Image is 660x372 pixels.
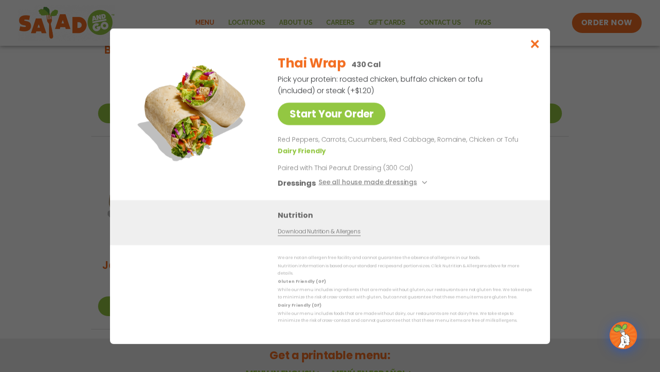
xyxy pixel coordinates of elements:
h3: Nutrition [278,209,536,220]
h3: Dressings [278,177,316,188]
img: Featured product photo for Thai Wrap [131,47,259,175]
p: While our menu includes ingredients that are made without gluten, our restaurants are not gluten ... [278,286,532,301]
strong: Dairy Friendly (DF) [278,302,321,307]
a: Download Nutrition & Allergens [278,227,360,235]
p: Red Peppers, Carrots, Cucumbers, Red Cabbage, Romaine, Chicken or Tofu [278,134,528,145]
strong: Gluten Friendly (GF) [278,279,325,284]
a: Start Your Order [278,103,385,125]
p: 430 Cal [352,59,381,70]
button: Close modal [520,28,550,59]
button: See all house made dressings [319,177,430,188]
p: Pick your protein: roasted chicken, buffalo chicken or tofu (included) or steak (+$1.20) [278,73,484,96]
img: wpChatIcon [610,323,636,348]
p: While our menu includes foods that are made without dairy, our restaurants are not dairy free. We... [278,310,532,324]
h2: Thai Wrap [278,54,346,73]
p: Paired with Thai Peanut Dressing (300 Cal) [278,163,447,172]
p: Nutrition information is based on our standard recipes and portion sizes. Click Nutrition & Aller... [278,263,532,277]
li: Dairy Friendly [278,146,327,155]
p: We are not an allergen free facility and cannot guarantee the absence of allergens in our foods. [278,254,532,261]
